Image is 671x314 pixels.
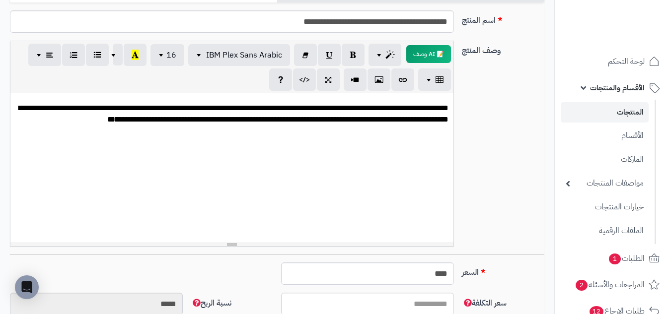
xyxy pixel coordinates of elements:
span: المراجعات والأسئلة [575,278,645,292]
a: مواصفات المنتجات [561,173,649,194]
label: وصف المنتج [458,41,548,57]
label: السعر [458,262,548,278]
span: لوحة التحكم [608,55,645,68]
a: الطلبات1 [561,247,665,270]
span: سعر التكلفة [462,297,507,309]
a: خيارات المنتجات [561,196,649,218]
a: الأقسام [561,125,649,146]
span: 1 [609,253,621,264]
a: لوحة التحكم [561,50,665,73]
span: الطلبات [608,251,645,265]
span: 2 [576,280,588,291]
span: IBM Plex Sans Arabic [206,49,282,61]
div: Open Intercom Messenger [15,275,39,299]
a: المنتجات [561,102,649,123]
span: نسبة الربح [191,297,231,309]
a: الملفات الرقمية [561,220,649,242]
button: 16 [150,44,184,66]
label: اسم المنتج [458,10,548,26]
span: 16 [166,49,176,61]
a: المراجعات والأسئلة2 [561,273,665,297]
span: الأقسام والمنتجات [590,81,645,95]
img: logo-2.png [603,25,662,46]
a: الماركات [561,149,649,170]
button: IBM Plex Sans Arabic [188,44,290,66]
button: 📝 AI وصف [406,45,451,63]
